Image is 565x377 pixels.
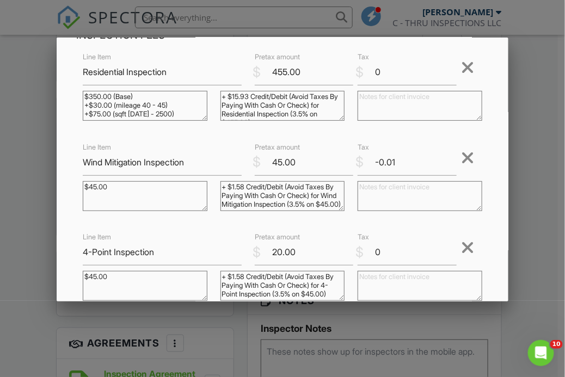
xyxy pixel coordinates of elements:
[83,52,111,62] label: Line Item
[83,271,207,301] textarea: $45.00
[528,340,554,366] iframe: Intercom live chat
[253,63,261,82] div: $
[253,243,261,262] div: $
[83,232,111,242] label: Line Item
[255,52,300,62] label: Pretax amount
[355,63,364,82] div: $
[355,243,364,262] div: $
[550,340,563,349] span: 10
[358,52,369,62] label: Tax
[220,181,345,211] textarea: + $1.58 Credit/Debit (Avoid Taxes By Paying With Cash Or Check) for Wind Mitigation Inspection (3...
[358,143,369,152] label: Tax
[220,91,345,121] textarea: + $15.93 Credit/Debit (Avoid Taxes By Paying With Cash Or Check) for Residential Inspection (3.5%...
[83,143,111,152] label: Line Item
[355,153,364,171] div: $
[255,143,300,152] label: Pretax amount
[220,271,345,301] textarea: + $1.58 Credit/Debit (Avoid Taxes By Paying With Cash Or Check) for 4-Point Inspection (3.5% on $...
[253,153,261,171] div: $
[255,232,300,242] label: Pretax amount
[358,232,369,242] label: Tax
[83,91,207,121] textarea: $350.00 (Base) +$30.00 (mileage 40 - 45) +$75.00 (sqft [DATE] - 2500)
[83,181,207,211] textarea: $45.00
